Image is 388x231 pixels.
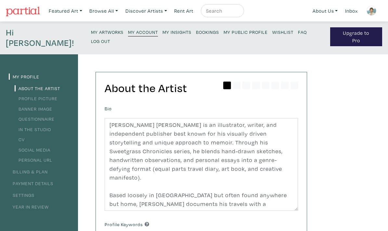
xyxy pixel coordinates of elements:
[9,180,53,186] a: Payment Details
[128,27,158,36] a: My Account
[91,36,110,45] a: Log Out
[196,27,219,36] a: Bookings
[15,147,50,153] a: Social Media
[342,4,361,18] a: Inbox
[91,29,123,35] small: My Artworks
[15,106,52,112] a: Banner Image
[9,169,48,175] a: Billing & Plan
[205,7,238,15] input: Search
[105,105,112,112] label: Bio
[310,4,341,18] a: About Us
[15,95,58,102] a: Profile Picture
[15,85,60,91] a: About the Artist
[128,29,158,35] small: My Account
[367,6,376,16] img: phpThumb.php
[9,192,34,198] a: Settings
[9,204,49,210] a: Year in Review
[91,27,123,36] a: My Artworks
[15,157,52,163] a: Personal URL
[171,4,196,18] a: Rent Art
[224,27,268,36] a: My Public Profile
[162,29,191,35] small: My Insights
[298,27,307,36] a: FAQ
[91,38,110,44] small: Log Out
[162,27,191,36] a: My Insights
[6,27,82,48] h4: Hi [PERSON_NAME]!
[330,27,382,46] a: Upgrade to Pro
[105,81,298,95] h2: About the Artist
[15,116,55,122] a: Questionnaire
[15,136,25,143] a: CV
[86,4,121,18] a: Browse All
[105,118,298,211] textarea: [PERSON_NAME] [PERSON_NAME] is an illustrator, writer, and independent publisher best known for h...
[224,29,268,35] small: My Public Profile
[272,27,293,36] a: Wishlist
[9,74,39,80] a: My Profile
[105,221,149,228] label: Profile Keywords
[196,29,219,35] small: Bookings
[123,4,170,18] a: Discover Artists
[272,29,293,35] small: Wishlist
[46,4,85,18] a: Featured Art
[15,126,51,132] a: In the Studio
[298,29,307,35] small: FAQ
